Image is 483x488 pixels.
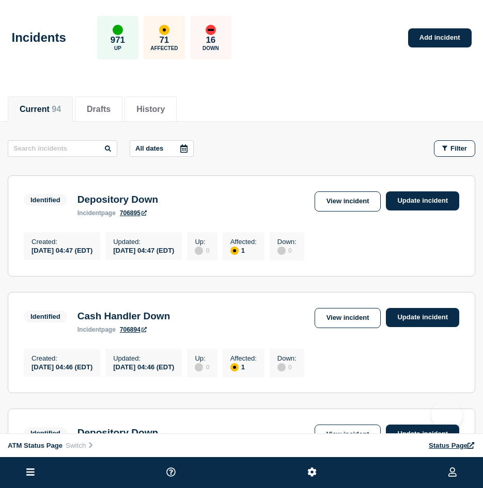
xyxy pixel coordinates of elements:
[8,442,63,449] span: ATM Status Page
[120,209,147,217] a: 706895
[195,354,209,362] p: Up :
[113,25,123,35] div: up
[230,238,257,246] p: Affected :
[230,247,239,255] div: affected
[32,354,92,362] p: Created :
[202,45,219,51] p: Down
[77,194,158,205] h3: Depository Down
[431,399,462,430] iframe: Help Scout Beacon - Open
[195,247,203,255] div: disabled
[195,238,209,246] p: Up :
[230,354,257,362] p: Affected :
[450,144,467,152] span: Filter
[20,105,61,114] button: Current 94
[87,105,111,114] button: Drafts
[159,35,169,45] p: 71
[12,30,66,45] h1: Incidents
[113,362,174,371] div: [DATE] 04:46 (EDT)
[114,45,121,51] p: Up
[77,427,158,438] h3: Depository Down
[195,246,209,255] div: 0
[206,25,216,35] div: down
[77,209,101,217] span: incident
[111,35,125,45] p: 971
[408,28,472,47] a: Add incident
[77,311,170,322] h3: Cash Handler Down
[32,362,92,371] div: [DATE] 04:46 (EDT)
[136,105,165,114] button: History
[130,140,194,157] button: All dates
[113,246,174,254] div: [DATE] 04:47 (EDT)
[230,362,257,371] div: 1
[230,363,239,371] div: affected
[135,144,163,152] p: All dates
[315,191,381,212] a: View incident
[24,194,67,206] span: Identified
[386,425,459,444] a: Update incident
[277,247,286,255] div: disabled
[150,45,178,51] p: Affected
[77,326,116,333] p: page
[386,191,459,210] a: Update incident
[24,311,67,322] span: Identified
[32,238,92,246] p: Created :
[195,363,203,371] div: disabled
[32,246,92,254] div: [DATE] 04:47 (EDT)
[113,238,174,246] p: Updated :
[386,308,459,327] a: Update incident
[429,442,475,449] a: Status Page
[63,441,97,450] button: Switch
[315,308,381,328] a: View incident
[77,209,116,217] p: page
[434,140,475,157] button: Filter
[52,105,61,113] span: 94
[159,25,169,35] div: affected
[230,246,257,255] div: 1
[8,140,117,157] input: Search incidents
[277,362,297,371] div: 0
[315,425,381,445] a: View incident
[277,238,297,246] p: Down :
[206,35,215,45] p: 16
[277,354,297,362] p: Down :
[277,246,297,255] div: 0
[24,427,67,439] span: Identified
[277,363,286,371] div: disabled
[195,362,209,371] div: 0
[120,326,147,333] a: 706894
[113,354,174,362] p: Updated :
[77,326,101,333] span: incident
